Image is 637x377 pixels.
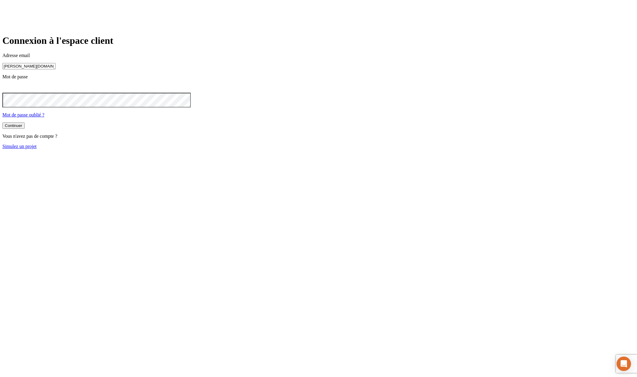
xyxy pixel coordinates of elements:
p: Vous n'avez pas de compte ? [2,134,635,139]
h1: Connexion à l'espace client [2,35,635,46]
button: Continuer [2,122,25,129]
a: Simulez un projet [2,144,37,149]
p: Mot de passe [2,74,635,80]
div: Open Intercom Messenger [617,357,631,371]
a: Mot de passe oublié ? [2,112,44,117]
div: Continuer [5,123,22,128]
p: Adresse email [2,53,635,58]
